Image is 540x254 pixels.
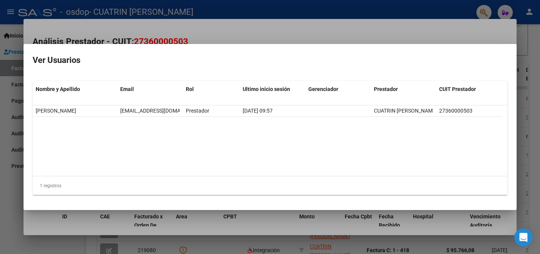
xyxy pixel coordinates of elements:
h2: Ver Usuarios [33,53,507,67]
span: Nombre y Apellido [36,86,80,92]
span: Email [120,86,134,92]
span: Gerenciador [308,86,338,92]
span: [PERSON_NAME] [36,108,76,114]
span: CUIT Prestador [439,86,476,92]
span: lic.cuatrinra@gmail.com [120,108,204,114]
span: Ultimo inicio sesión [243,86,290,92]
span: Prestador [374,86,397,92]
datatable-header-cell: Nombre y Apellido [33,81,117,97]
datatable-header-cell: Rol [183,81,240,97]
datatable-header-cell: Prestador [370,81,436,97]
div: Open Intercom Messenger [514,228,532,246]
span: CUATRIN [PERSON_NAME] [374,108,437,114]
datatable-header-cell: CUIT Prestador [436,81,502,97]
datatable-header-cell: Email [117,81,183,97]
span: Rol [186,86,194,92]
span: 27360000503 [439,108,472,114]
div: 1 registros [33,176,507,195]
span: [DATE] 09:57 [243,108,273,114]
datatable-header-cell: Ultimo inicio sesión [240,81,305,97]
span: Prestador [186,108,209,114]
datatable-header-cell: Gerenciador [305,81,370,97]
